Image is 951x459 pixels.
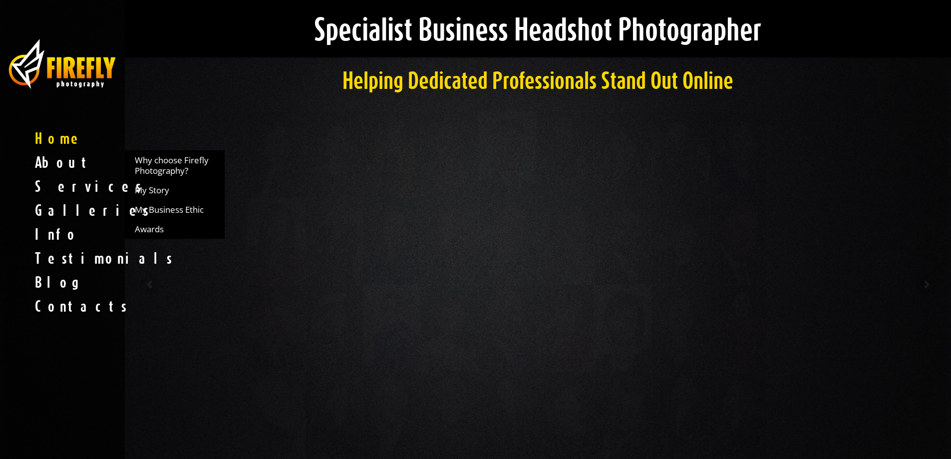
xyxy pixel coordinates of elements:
span: Why choose Firefly Photography? [135,155,215,176]
a: My Business Ethic [125,200,225,219]
span: My Story [135,185,169,195]
img: business photography [7,37,117,90]
img: Slide-1-Large.jpg [248,111,767,458]
span: Awards [135,224,164,234]
a: Awards [125,219,225,239]
h1: Specialist Business Headshot Photographer [240,15,837,42]
a: Why choose Firefly Photography? [125,150,225,180]
a: My Story [125,180,225,200]
span: My Business Ethic [135,204,204,215]
span: Helping Dedicated Professionals Stand Out Online [342,66,733,93]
